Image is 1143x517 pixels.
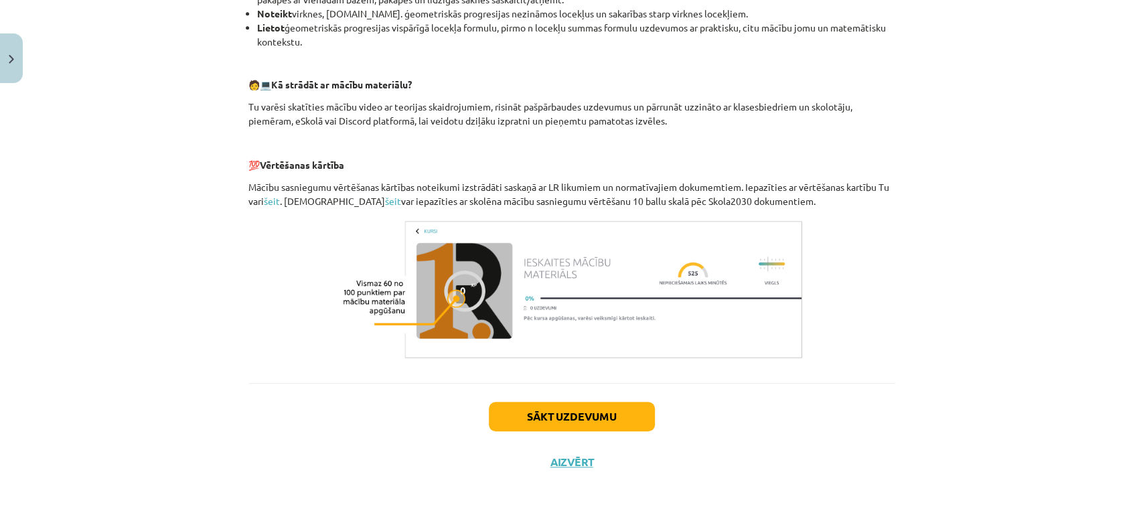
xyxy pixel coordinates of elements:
b: Vērtēšanas kārtība [260,159,344,171]
a: šeit [385,195,401,207]
p: 🧑 💻 [248,78,895,92]
a: šeit [264,195,280,207]
p: 💯 [248,158,895,172]
button: Sākt uzdevumu [489,402,655,431]
button: Aizvērt [546,455,597,469]
b: Kā strādāt ar mācību materiālu? [271,78,412,90]
li: ģeometriskās progresijas vispārīgā locekļa formulu, pirmo n locekļu summas formulu uzdevumos ar p... [257,21,895,49]
p: Tu varēsi skatīties mācību video ar teorijas skaidrojumiem, risināt pašpārbaudes uzdevumus un pār... [248,100,895,128]
b: Noteikt [257,7,292,19]
img: icon-close-lesson-0947bae3869378f0d4975bcd49f059093ad1ed9edebbc8119c70593378902aed.svg [9,55,14,64]
p: Mācību sasniegumu vērtēšanas kārtības noteikumi izstrādāti saskaņā ar LR likumiem un normatīvajie... [248,180,895,208]
li: virknes, [DOMAIN_NAME]. ģeometriskās progresijas nezināmos locekļus un sakarības starp virknes lo... [257,7,895,21]
b: Lietot [257,21,285,33]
